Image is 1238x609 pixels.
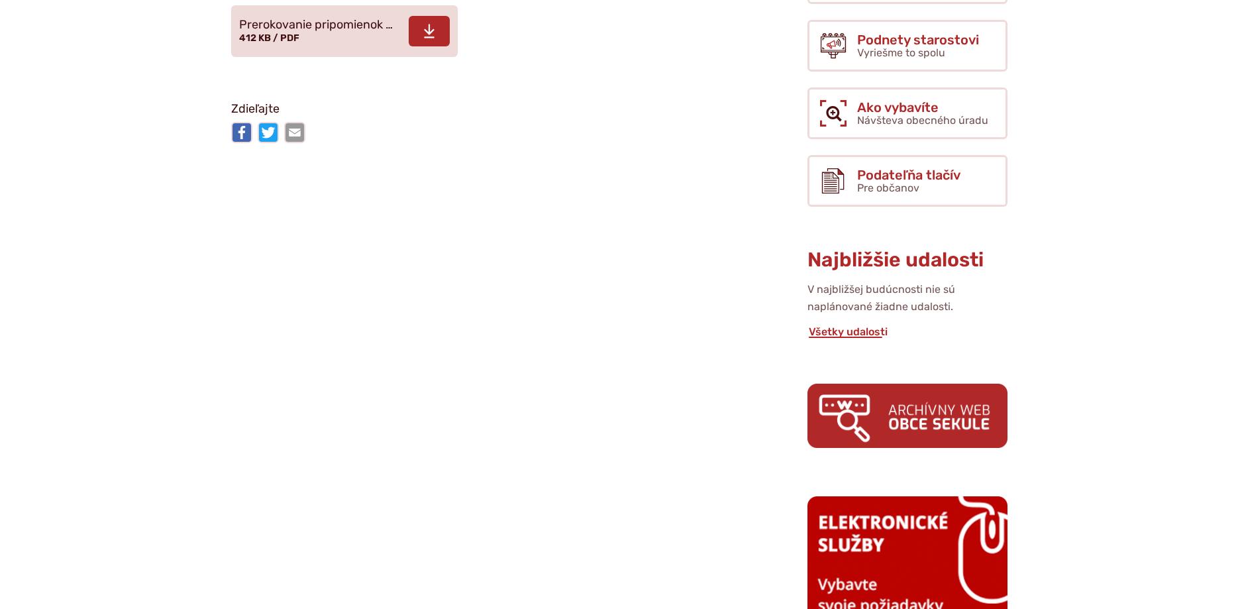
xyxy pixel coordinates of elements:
a: Ako vybavíte Návšteva obecného úradu [807,87,1007,139]
span: Podateľňa tlačív [857,168,960,182]
span: 412 KB / PDF [239,32,299,44]
p: V najbližšej budúcnosti nie sú naplánované žiadne udalosti. [807,281,1007,316]
a: Všetky udalosti [807,325,889,338]
img: Zdieľať na Facebooku [231,122,252,143]
a: Podateľňa tlačív Pre občanov [807,155,1007,207]
span: Pre občanov [857,182,919,194]
span: Návšteva obecného úradu [857,114,988,127]
img: archiv.png [807,384,1007,448]
h3: Najbližšie udalosti [807,249,1007,271]
span: Vyriešme to spolu [857,46,945,59]
img: Zdieľať na Twitteri [258,122,279,143]
span: Prerokovanie pripomienok … [239,19,393,32]
a: Podnety starostovi Vyriešme to spolu [807,20,1007,72]
p: Zdieľajte [231,99,701,119]
span: Podnety starostovi [857,32,979,47]
span: Ako vybavíte [857,100,988,115]
img: Zdieľať e-mailom [284,122,305,143]
a: Prerokovanie pripomienok … 412 KB / PDF [231,5,458,57]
